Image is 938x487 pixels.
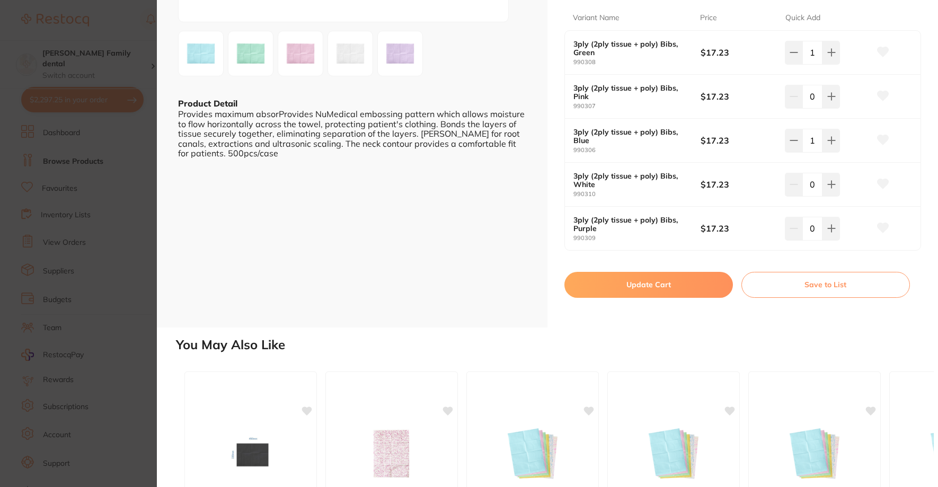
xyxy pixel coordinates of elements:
b: $17.23 [701,223,777,234]
p: Variant Name [573,13,620,23]
small: 990306 [573,147,701,154]
img: MTQ3LXBuZw [182,34,220,73]
div: Provides maximum absorProvides NuMedical embossing pattern which allows moisture to flow horizont... [178,109,526,158]
b: $17.23 [701,135,777,146]
b: $17.23 [701,179,777,190]
p: Quick Add [785,13,820,23]
h2: You May Also Like [176,338,934,352]
small: 990310 [573,191,701,198]
b: 3ply (2ply tissue + poly) Bibs, Purple [573,216,688,233]
img: NTctcG5n [331,34,369,73]
small: 990309 [573,235,701,242]
button: Update Cart [564,272,733,297]
b: $17.23 [701,47,777,58]
p: Price [700,13,717,23]
img: 3Ply (2ply Tissue+Poly) Junior Bibs 1000pcs/box Size: 220mm x 230mm, Blue [498,427,567,480]
b: 3ply (2ply tissue + poly) Bibs, Blue [573,128,688,145]
b: 3ply (2ply tissue + poly) Bibs, White [573,172,688,189]
small: 990308 [573,59,701,66]
b: 3ply (2ply tissue + poly) Bibs, Green [573,40,688,57]
img: 3Ply (2ply Tissue+Poly) Black Bibs, 500pcs/box [216,427,285,480]
img: MTQtcG5n [381,34,419,73]
b: Product Detail [178,98,237,109]
b: $17.23 [701,91,777,102]
img: 3Ply (2ply Tissue+Poly) Junior Bibs 1000pcs/box Size: 220mm x 230mm, Green [639,427,708,480]
b: 3ply (2ply tissue + poly) Bibs, Pink [573,84,688,101]
button: Save to List [741,272,910,297]
img: NTItcG5n [281,34,320,73]
img: MTAtcG5n [232,34,270,73]
img: 3Ply (2ply Tissue+Poly) Bibs Pink Floral [357,427,426,480]
small: 990307 [573,103,701,110]
img: 3Ply (2ply Tissue+Poly) Junior Bibs 1000pcs/box Size: 220mm x 230mm, White [780,427,849,480]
